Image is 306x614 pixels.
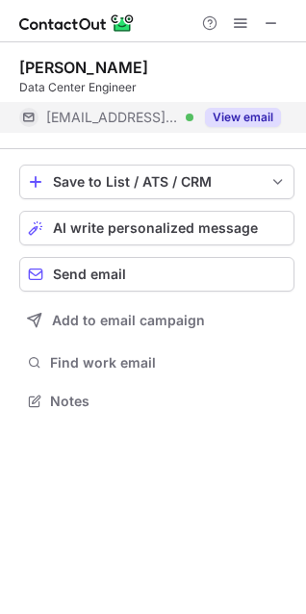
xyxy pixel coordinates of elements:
[19,303,294,338] button: Add to email campaign
[52,313,205,328] span: Add to email campaign
[50,354,287,371] span: Find work email
[19,12,135,35] img: ContactOut v5.3.10
[19,58,148,77] div: [PERSON_NAME]
[19,257,294,292] button: Send email
[19,349,294,376] button: Find work email
[19,388,294,415] button: Notes
[50,393,287,410] span: Notes
[46,109,179,126] span: [EMAIL_ADDRESS][DOMAIN_NAME]
[53,174,261,190] div: Save to List / ATS / CRM
[205,108,281,127] button: Reveal Button
[19,211,294,245] button: AI write personalized message
[53,220,258,236] span: AI write personalized message
[19,165,294,199] button: save-profile-one-click
[53,267,126,282] span: Send email
[19,79,294,96] div: Data Center Engineer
